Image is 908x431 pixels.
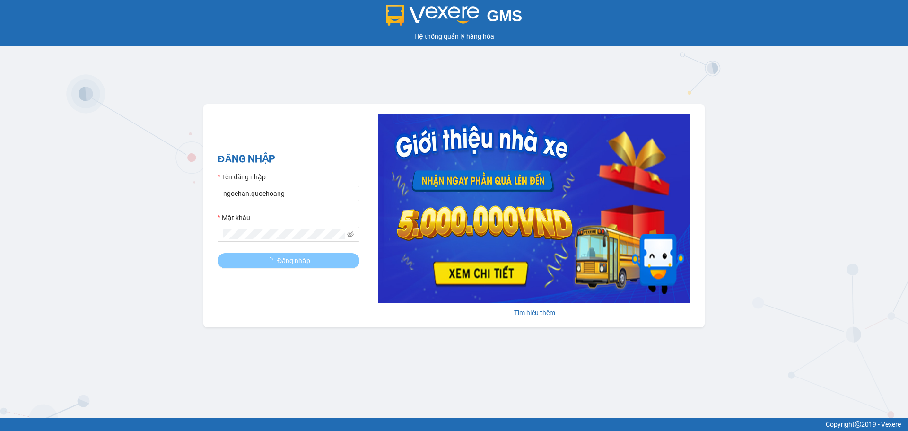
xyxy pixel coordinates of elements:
[218,186,359,201] input: Tên đăng nhập
[378,308,690,318] div: Tìm hiểu thêm
[218,151,359,167] h2: ĐĂNG NHẬP
[386,14,523,22] a: GMS
[218,172,266,182] label: Tên đăng nhập
[277,255,310,266] span: Đăng nhập
[378,114,690,303] img: banner-0
[267,257,277,264] span: loading
[855,421,861,428] span: copyright
[2,31,906,42] div: Hệ thống quản lý hàng hóa
[386,5,480,26] img: logo 2
[218,212,250,223] label: Mật khẩu
[7,419,901,430] div: Copyright 2019 - Vexere
[223,229,345,239] input: Mật khẩu
[487,7,522,25] span: GMS
[218,253,359,268] button: Đăng nhập
[347,231,354,237] span: eye-invisible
